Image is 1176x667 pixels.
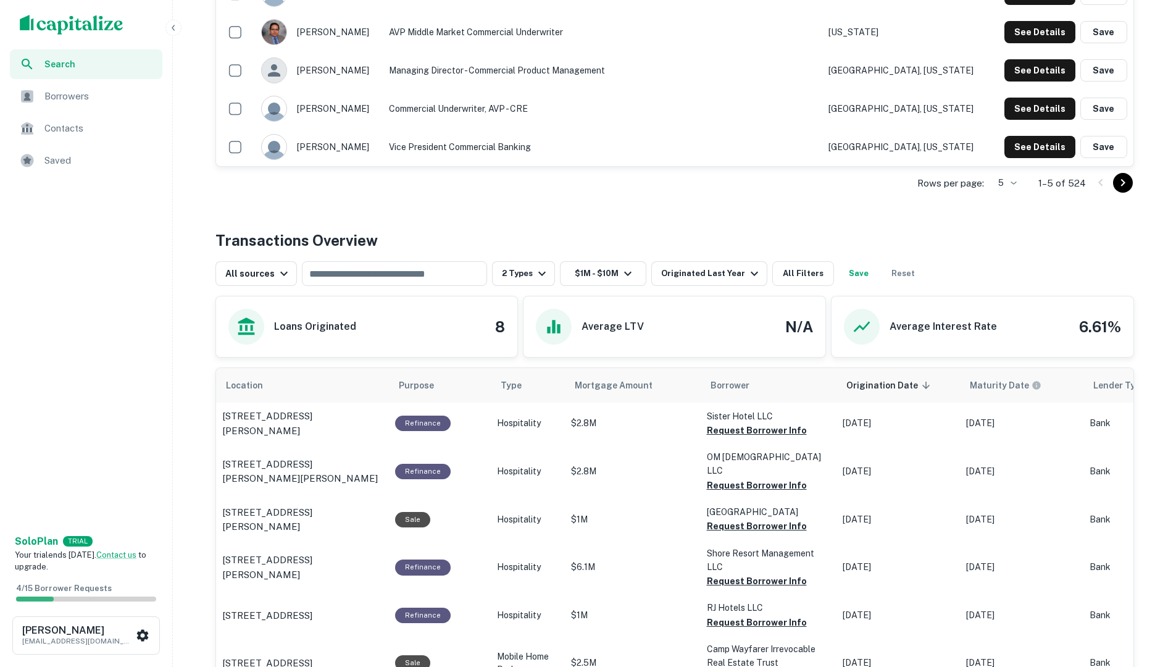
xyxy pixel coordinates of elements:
p: $2.8M [571,417,694,430]
div: Chat Widget [1114,529,1176,588]
a: Saved [10,146,162,175]
p: [DATE] [966,609,1077,622]
p: [DATE] [843,513,954,526]
div: Originated Last Year [661,266,762,281]
button: $1M - $10M [560,261,646,286]
span: Your trial ends [DATE]. to upgrade. [15,550,146,572]
a: [STREET_ADDRESS][PERSON_NAME] [222,505,383,534]
button: See Details [1004,136,1075,158]
p: Rows per page: [917,176,984,191]
span: Saved [44,153,155,168]
th: Location [216,368,389,403]
p: [STREET_ADDRESS] [222,608,312,623]
th: Origination Date [836,368,960,403]
h4: 8 [495,316,505,338]
p: [DATE] [843,417,954,430]
h6: [PERSON_NAME] [22,626,133,636]
p: [DATE] [843,465,954,478]
h6: Average Interest Rate [890,319,997,334]
div: This loan purpose was for refinancing [395,416,451,431]
a: Contacts [10,114,162,143]
span: Origination Date [846,378,934,393]
button: Request Borrower Info [707,519,807,534]
p: [EMAIL_ADDRESS][DOMAIN_NAME] [22,636,133,647]
button: Go to next page [1113,173,1133,193]
a: Search [10,49,162,79]
p: $1M [571,513,694,526]
span: Location [226,378,279,393]
td: [GEOGRAPHIC_DATA], [US_STATE] [822,90,990,128]
p: [DATE] [966,513,1077,526]
button: Originated Last Year [651,261,767,286]
div: [PERSON_NAME] [261,57,377,83]
button: Request Borrower Info [707,615,807,630]
th: Purpose [389,368,491,403]
p: OM [DEMOGRAPHIC_DATA] LLC [707,450,830,477]
p: Hospitality [497,465,559,478]
button: Save [1080,59,1127,82]
p: Shore Resort Management LLC [707,547,830,574]
div: [PERSON_NAME] [261,134,377,160]
button: See Details [1004,98,1075,120]
td: Managing Director - Commercial Product Management [383,51,822,90]
div: Sale [395,512,430,527]
h4: Transactions Overview [215,229,378,251]
button: Request Borrower Info [707,574,807,589]
span: Contacts [44,121,155,136]
th: Borrower [701,368,836,403]
img: 9c8pery4andzj6ohjkjp54ma2 [262,135,286,159]
div: TRIAL [63,536,93,547]
a: Contact us [96,550,136,560]
td: [US_STATE] [822,13,990,51]
strong: Solo Plan [15,535,58,547]
p: [DATE] [966,417,1077,430]
p: Hospitality [497,417,559,430]
p: Hospitality [497,561,559,574]
th: Mortgage Amount [565,368,701,403]
p: [DATE] [966,465,1077,478]
td: AVP Middle Market Commercial Underwriter [383,13,822,51]
span: 4 / 15 Borrower Requests [16,584,112,593]
a: [STREET_ADDRESS][PERSON_NAME][PERSON_NAME] [222,457,383,486]
button: See Details [1004,59,1075,82]
span: Purpose [399,378,450,393]
h4: 6.61% [1079,316,1121,338]
img: capitalize-logo.png [20,15,123,35]
a: [STREET_ADDRESS][PERSON_NAME] [222,553,383,582]
h6: Maturity Date [970,379,1029,392]
button: Save [1080,98,1127,120]
p: [GEOGRAPHIC_DATA] [707,505,830,519]
a: [STREET_ADDRESS][PERSON_NAME] [222,409,383,438]
td: [GEOGRAPHIC_DATA], [US_STATE] [822,51,990,90]
div: Maturity dates displayed may be estimated. Please contact the lender for the most accurate maturi... [970,379,1041,392]
p: RJ Hotels LLC [707,601,830,615]
span: Search [44,57,155,71]
button: Request Borrower Info [707,423,807,438]
button: Save [1080,21,1127,43]
a: Borrowers [10,82,162,111]
button: All sources [215,261,297,286]
button: See Details [1004,21,1075,43]
button: Request Borrower Info [707,478,807,493]
button: 2 Types [492,261,555,286]
td: Commercial Underwriter, AVP - CRE [383,90,822,128]
span: Borrowers [44,89,155,104]
button: Reset [883,261,923,286]
div: [PERSON_NAME] [261,96,377,122]
a: [STREET_ADDRESS] [222,608,383,623]
p: [DATE] [843,561,954,574]
td: [GEOGRAPHIC_DATA], [US_STATE] [822,128,990,166]
h4: N/A [785,316,813,338]
button: [PERSON_NAME][EMAIL_ADDRESS][DOMAIN_NAME] [12,616,160,655]
button: Save [1080,136,1127,158]
div: [PERSON_NAME] [261,19,377,45]
span: Mortgage Amount [575,378,669,393]
h6: Average LTV [582,319,644,334]
p: Hospitality [497,609,559,622]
